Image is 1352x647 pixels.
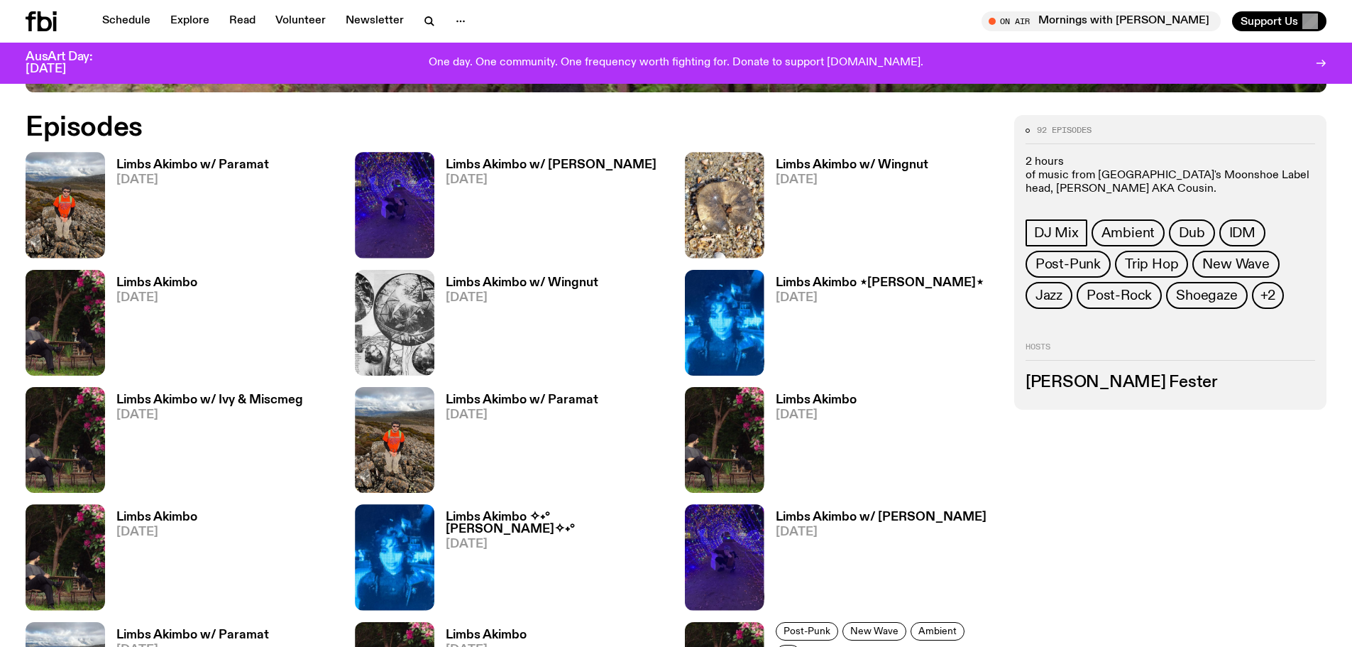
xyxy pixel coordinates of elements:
h3: Limbs Akimbo w/ Wingnut [446,277,598,289]
a: Post-Rock [1077,282,1162,309]
a: Limbs Akimbo w/ Ivy & Miscmeg[DATE] [105,394,303,493]
span: Shoegaze [1176,288,1237,303]
h3: Limbs Akimbo ✧˖°[PERSON_NAME]✧˖° [446,511,667,535]
span: [DATE] [776,174,928,186]
a: DJ Mix [1026,219,1087,246]
a: New Wave [842,622,906,641]
p: 2 hours of music from [GEOGRAPHIC_DATA]'s Moonshoe Label head, [PERSON_NAME] AKA Cousin. [1026,156,1315,197]
span: [DATE] [446,538,667,550]
a: Limbs Akimbo[DATE] [105,511,197,610]
span: [DATE] [446,409,598,421]
a: Limbs Akimbo w/ [PERSON_NAME][DATE] [434,159,656,258]
h2: Episodes [26,115,887,141]
img: Image from 'Domebooks: Reflecting on Domebook 2' by Lloyd Kahn [355,270,434,376]
span: [DATE] [116,174,269,186]
span: [DATE] [776,409,857,421]
h3: Limbs Akimbo [116,277,197,289]
h3: Limbs Akimbo [776,394,857,406]
span: Post-Punk [1035,256,1101,272]
h3: Limbs Akimbo w/ Ivy & Miscmeg [116,394,303,406]
h3: [PERSON_NAME] Fester [1026,375,1315,391]
span: [DATE] [116,526,197,538]
span: [DATE] [446,174,656,186]
span: 92 episodes [1037,126,1092,134]
span: [DATE] [446,292,598,304]
span: Support Us [1241,15,1298,28]
a: Limbs Akimbo[DATE] [105,277,197,376]
h3: Limbs Akimbo w/ Paramat [116,629,269,641]
a: Ambient [911,622,964,641]
a: Newsletter [337,11,412,31]
h3: AusArt Day: [DATE] [26,51,116,75]
img: Jackson sits at an outdoor table, legs crossed and gazing at a black and brown dog also sitting a... [26,387,105,493]
a: Dub [1169,219,1214,246]
img: Jackson sits at an outdoor table, legs crossed and gazing at a black and brown dog also sitting a... [26,504,105,610]
h2: Hosts [1026,343,1315,360]
a: Post-Punk [776,622,838,641]
a: Limbs Akimbo[DATE] [764,394,857,493]
a: Schedule [94,11,159,31]
span: Jazz [1035,288,1062,303]
span: DJ Mix [1034,225,1079,241]
span: [DATE] [776,526,986,538]
p: One day. One community. One frequency worth fighting for. Donate to support [DOMAIN_NAME]. [429,57,923,70]
button: Support Us [1232,11,1326,31]
span: New Wave [1202,256,1269,272]
span: [DATE] [116,409,303,421]
a: IDM [1219,219,1265,246]
h3: Limbs Akimbo [116,511,197,523]
a: Limbs Akimbo w/ Wingnut[DATE] [434,277,598,376]
span: Ambient [918,626,957,636]
span: [DATE] [116,292,197,304]
h3: Limbs Akimbo w/ [PERSON_NAME] [776,511,986,523]
a: New Wave [1192,251,1279,278]
span: Post-Punk [784,626,830,636]
a: Limbs Akimbo ⋆[PERSON_NAME]⋆[DATE] [764,277,984,376]
a: Limbs Akimbo w/ Paramat[DATE] [105,159,269,258]
button: On AirMornings with [PERSON_NAME] [982,11,1221,31]
span: +2 [1260,288,1276,303]
a: Shoegaze [1166,282,1247,309]
a: Jazz [1026,282,1072,309]
a: Limbs Akimbo ✧˖°[PERSON_NAME]✧˖°[DATE] [434,511,667,610]
button: +2 [1252,282,1285,309]
a: Read [221,11,264,31]
a: Post-Punk [1026,251,1111,278]
a: Limbs Akimbo w/ [PERSON_NAME][DATE] [764,511,986,610]
h3: Limbs Akimbo ⋆[PERSON_NAME]⋆ [776,277,984,289]
span: Trip Hop [1125,256,1178,272]
h3: Limbs Akimbo [446,629,527,641]
h3: Limbs Akimbo w/ Paramat [446,394,598,406]
span: [DATE] [776,292,984,304]
a: Volunteer [267,11,334,31]
a: Trip Hop [1115,251,1188,278]
span: Dub [1179,225,1204,241]
img: Jackson sits at an outdoor table, legs crossed and gazing at a black and brown dog also sitting a... [26,270,105,376]
img: Jackson sits at an outdoor table, legs crossed and gazing at a black and brown dog also sitting a... [685,387,764,493]
span: IDM [1229,225,1255,241]
a: Limbs Akimbo w/ Paramat[DATE] [434,394,598,493]
h3: Limbs Akimbo w/ Wingnut [776,159,928,171]
h3: Limbs Akimbo w/ [PERSON_NAME] [446,159,656,171]
h3: Limbs Akimbo w/ Paramat [116,159,269,171]
span: New Wave [850,626,898,636]
a: Explore [162,11,218,31]
span: Post-Rock [1087,288,1152,303]
span: Ambient [1101,225,1155,241]
a: Limbs Akimbo w/ Wingnut[DATE] [764,159,928,258]
a: Ambient [1092,219,1165,246]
